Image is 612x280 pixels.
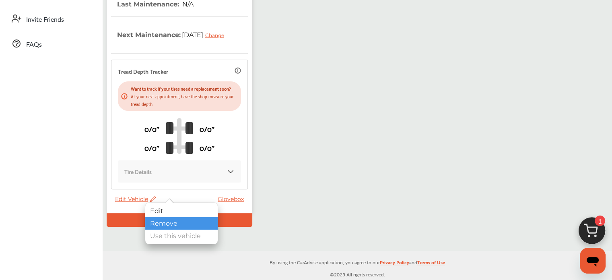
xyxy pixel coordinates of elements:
p: 0/0" [144,141,159,154]
div: Remove [145,217,218,230]
span: FAQs [26,39,42,50]
p: 0/0" [200,141,214,154]
p: 0/0" [144,122,159,135]
iframe: Button to launch messaging window [580,248,606,274]
p: At your next appointment, have the shop measure your tread depth. [131,92,238,108]
p: By using the CarAdvise application, you agree to our and [103,258,612,266]
p: Tread Depth Tracker [118,66,168,76]
a: Terms of Use [417,258,445,270]
p: Want to track if your tires need a replacement soon? [131,85,238,92]
span: [DATE] [181,25,230,45]
a: Glovebox [218,195,248,203]
span: N/A [181,0,194,8]
a: Invite Friends [7,8,95,29]
img: tire_track_logo.b900bcbc.svg [166,118,193,154]
img: KOKaJQAAAABJRU5ErkJggg== [227,168,235,176]
span: Edit Vehicle [115,195,156,203]
div: Change [205,32,228,38]
a: Privacy Policy [380,258,409,270]
a: FAQs [7,33,95,54]
p: Tire Details [124,167,152,176]
div: Default [107,213,252,227]
span: 1 [595,216,605,226]
th: Next Maintenance : [117,17,230,53]
p: 0/0" [200,122,214,135]
div: © 2025 All rights reserved. [103,251,612,280]
div: Use this vehicle [145,230,218,242]
div: Edit [145,205,218,217]
span: Invite Friends [26,15,64,25]
img: cart_icon.3d0951e8.svg [573,214,611,252]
